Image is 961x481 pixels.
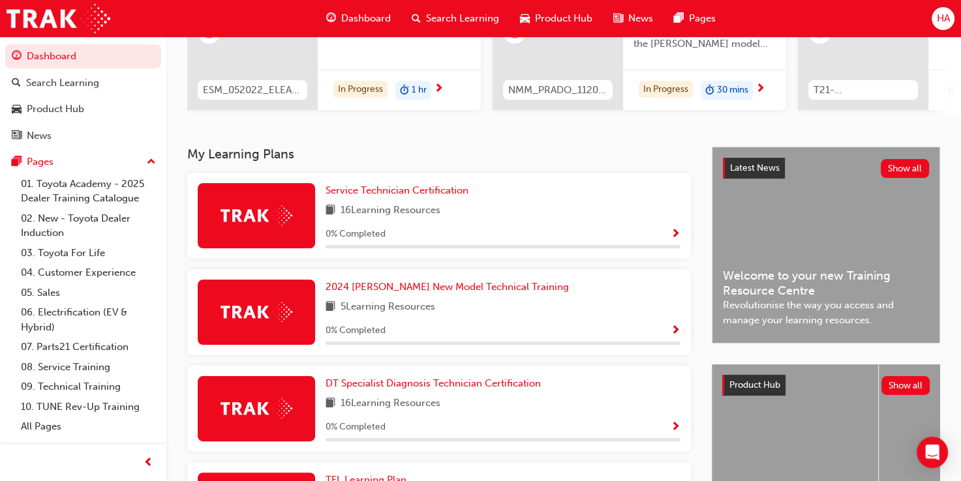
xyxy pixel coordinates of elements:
[27,128,52,143] div: News
[671,226,680,242] button: Show Progress
[221,398,292,418] img: Trak
[434,83,444,95] span: next-icon
[12,156,22,168] span: pages-icon
[936,11,949,26] span: HA
[16,397,161,417] a: 10. TUNE Rev-Up Training
[712,147,940,343] a: Latest NewsShow allWelcome to your new Training Resource CentreRevolutionise the way you access a...
[5,44,161,68] a: Dashboard
[5,150,161,174] button: Pages
[341,203,440,219] span: 16 Learning Resources
[412,83,427,98] span: 1 hr
[326,377,541,389] span: DT Specialist Diagnosis Technician Certification
[717,83,748,98] span: 30 mins
[881,376,930,395] button: Show all
[401,5,510,32] a: search-iconSearch Learning
[341,299,435,315] span: 5 Learning Resources
[12,130,22,142] span: news-icon
[949,82,958,99] span: duration-icon
[723,158,929,179] a: Latest NewsShow all
[723,269,929,298] span: Welcome to your new Training Resource Centre
[671,419,680,435] button: Show Progress
[535,11,592,26] span: Product Hub
[628,11,653,26] span: News
[16,377,161,397] a: 09. Technical Training
[674,10,684,27] span: pages-icon
[326,396,335,412] span: book-icon
[671,422,680,433] span: Show Progress
[16,302,161,337] a: 06. Electrification (EV & Hybrid)
[5,124,161,148] a: News
[705,82,714,99] span: duration-icon
[16,174,161,209] a: 01. Toyota Academy - 2025 Dealer Training Catalogue
[16,243,161,263] a: 03. Toyota For Life
[671,323,680,339] button: Show Progress
[603,5,664,32] a: news-iconNews
[326,183,474,198] a: Service Technician Certification
[147,154,156,171] span: up-icon
[16,357,161,377] a: 08. Service Training
[755,83,765,95] span: next-icon
[27,102,84,117] div: Product Hub
[326,376,546,391] a: DT Specialist Diagnosis Technician Certification
[16,416,161,437] a: All Pages
[333,81,388,98] div: In Progress
[671,325,680,337] span: Show Progress
[12,78,21,89] span: search-icon
[729,379,780,390] span: Product Hub
[932,7,954,30] button: HA
[881,159,930,178] button: Show all
[5,71,161,95] a: Search Learning
[316,5,401,32] a: guage-iconDashboard
[221,205,292,226] img: Trak
[341,11,391,26] span: Dashboard
[917,437,948,468] div: Open Intercom Messenger
[730,162,780,173] span: Latest News
[203,83,302,98] span: ESM_052022_ELEARN
[326,203,335,219] span: book-icon
[16,337,161,357] a: 07. Parts21 Certification
[326,10,336,27] span: guage-icon
[814,83,913,98] span: T21-FOD_HVIS_PREREQ
[12,104,22,115] span: car-icon
[326,299,335,315] span: book-icon
[26,76,99,91] div: Search Learning
[326,184,468,196] span: Service Technician Certification
[723,298,929,327] span: Revolutionise the way you access and manage your learning resources.
[326,280,574,295] a: 2024 [PERSON_NAME] New Model Technical Training
[187,147,691,162] h3: My Learning Plans
[508,83,607,98] span: NMM_PRADO_112024_MODULE_1
[326,323,386,338] span: 0 % Completed
[5,97,161,121] a: Product Hub
[144,455,153,471] span: prev-icon
[341,396,440,412] span: 16 Learning Resources
[613,10,623,27] span: news-icon
[671,229,680,241] span: Show Progress
[664,5,726,32] a: pages-iconPages
[326,281,569,293] span: 2024 [PERSON_NAME] New Model Technical Training
[5,42,161,150] button: DashboardSearch LearningProduct HubNews
[7,4,110,33] img: Trak
[16,263,161,283] a: 04. Customer Experience
[221,302,292,322] img: Trak
[639,81,693,98] div: In Progress
[27,154,53,169] div: Pages
[520,10,530,27] span: car-icon
[510,5,603,32] a: car-iconProduct Hub
[326,227,386,242] span: 0 % Completed
[12,51,22,63] span: guage-icon
[412,10,421,27] span: search-icon
[400,82,409,99] span: duration-icon
[16,283,161,303] a: 05. Sales
[326,420,386,435] span: 0 % Completed
[16,209,161,243] a: 02. New - Toyota Dealer Induction
[722,375,930,396] a: Product HubShow all
[689,11,716,26] span: Pages
[426,11,499,26] span: Search Learning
